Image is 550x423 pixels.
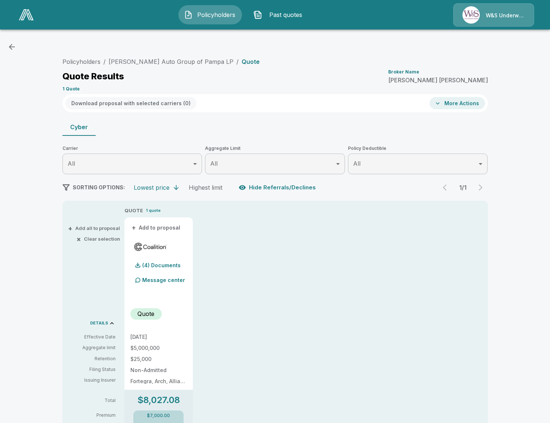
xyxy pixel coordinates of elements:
[109,58,233,65] a: [PERSON_NAME] Auto Group of Pampa LP
[130,357,187,362] p: $25,000
[124,207,143,214] p: QUOTE
[68,160,75,167] span: All
[68,366,116,373] p: Filing Status
[189,184,222,191] div: Highest limit
[248,5,311,24] button: Past quotes IconPast quotes
[130,334,187,340] p: [DATE]
[69,226,120,231] button: +Add all to proposal
[137,309,154,318] p: Quote
[348,145,488,152] span: Policy Deductible
[68,377,116,384] p: Issuing Insurer
[68,413,122,417] p: Premium
[130,345,187,351] p: $5,000,000
[133,241,168,252] img: coalitioncyber
[453,3,534,27] a: Agency IconW&S Underwriters
[131,225,136,230] span: +
[142,276,185,284] p: Message center
[253,10,262,19] img: Past quotes Icon
[237,180,319,195] button: Hide Referrals/Declines
[265,10,306,19] span: Past quotes
[62,58,100,65] a: Policyholders
[146,207,161,214] p: 1 quote
[388,77,488,83] p: [PERSON_NAME] [PERSON_NAME]
[462,6,480,24] img: Agency Icon
[68,226,72,231] span: +
[130,379,187,384] p: Fortegra, Arch, Allianz, Aspen, Vantage
[137,396,180,405] p: $8,027.08
[103,57,106,66] li: /
[62,87,80,91] p: 1 Quote
[62,72,124,81] p: Quote Results
[68,355,116,362] p: Retention
[130,224,182,232] button: +Add to proposal
[134,184,170,191] div: Lowest price
[78,237,120,241] button: ×Clear selection
[68,344,116,351] p: Aggregate limit
[62,118,96,136] button: Cyber
[184,10,193,19] img: Policyholders Icon
[73,184,125,190] span: SORTING OPTIONS:
[62,57,260,66] nav: breadcrumb
[178,5,242,24] button: Policyholders IconPolicyholders
[68,334,116,340] p: Effective Date
[205,145,345,152] span: Aggregate Limit
[147,413,170,418] p: $7,000.00
[76,237,81,241] span: ×
[142,263,181,268] p: (4) Documents
[62,145,202,152] span: Carrier
[196,10,236,19] span: Policyholders
[236,57,239,66] li: /
[242,59,260,65] p: Quote
[68,398,122,403] p: Total
[353,160,361,167] span: All
[455,185,470,190] p: 1 / 1
[210,160,218,167] span: All
[486,12,525,19] p: W&S Underwriters
[388,70,419,74] p: Broker Name
[130,368,187,373] p: Non-Admitted
[19,9,34,20] img: AA Logo
[90,321,108,325] p: DETAILS
[65,97,197,109] button: Download proposal with selected carriers (0)
[430,97,485,109] button: More Actions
